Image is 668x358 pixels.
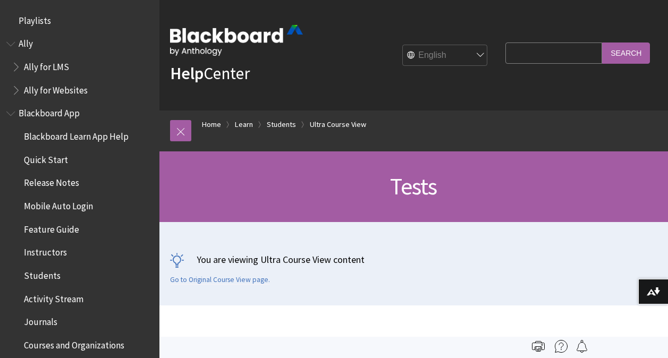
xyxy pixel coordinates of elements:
a: Home [202,118,221,131]
a: HelpCenter [170,63,250,84]
img: Blackboard by Anthology [170,25,303,56]
a: Go to Original Course View page. [170,275,270,285]
a: Ultra Course View [310,118,366,131]
span: Feature Guide [24,220,79,235]
span: Ally for Websites [24,81,88,96]
span: Ally for LMS [24,58,69,72]
input: Search [602,42,650,63]
a: Students [267,118,296,131]
span: Release Notes [24,174,79,189]
nav: Book outline for Anthology Ally Help [6,35,153,99]
p: You are viewing Ultra Course View content [170,253,657,266]
span: Playlists [19,12,51,26]
span: Blackboard Learn App Help [24,127,129,142]
select: Site Language Selector [403,45,488,66]
img: More help [555,340,568,353]
img: Follow this page [576,340,588,353]
img: Print [532,340,545,353]
span: Blackboard App [19,105,80,119]
span: Students [24,267,61,281]
span: Quick Start [24,151,68,165]
nav: Book outline for Playlists [6,12,153,30]
span: Courses and Organizations [24,336,124,351]
span: Tests [390,172,437,201]
span: Activity Stream [24,290,83,304]
a: Learn [235,118,253,131]
span: Instructors [24,244,67,258]
span: Journals [24,313,57,328]
span: Mobile Auto Login [24,197,93,211]
strong: Help [170,63,204,84]
span: Ally [19,35,33,49]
